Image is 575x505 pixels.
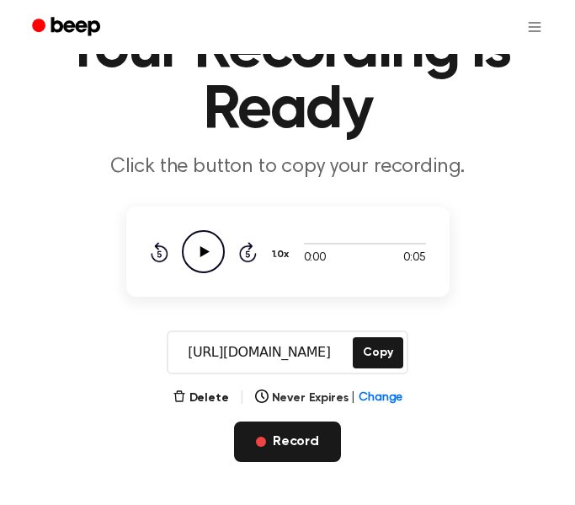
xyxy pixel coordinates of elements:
button: Never Expires|Change [255,389,403,407]
h1: Your Recording is Ready [20,19,555,141]
a: Beep [20,11,115,44]
p: Click the button to copy your recording. [20,154,555,180]
span: | [239,388,245,408]
button: Delete [173,389,229,407]
button: 1.0x [270,240,295,269]
button: Copy [353,337,402,368]
span: Change [359,389,402,407]
button: Record [234,422,341,462]
button: Open menu [514,7,555,47]
span: 0:00 [304,250,326,267]
span: | [351,389,355,407]
span: 0:05 [403,250,425,267]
